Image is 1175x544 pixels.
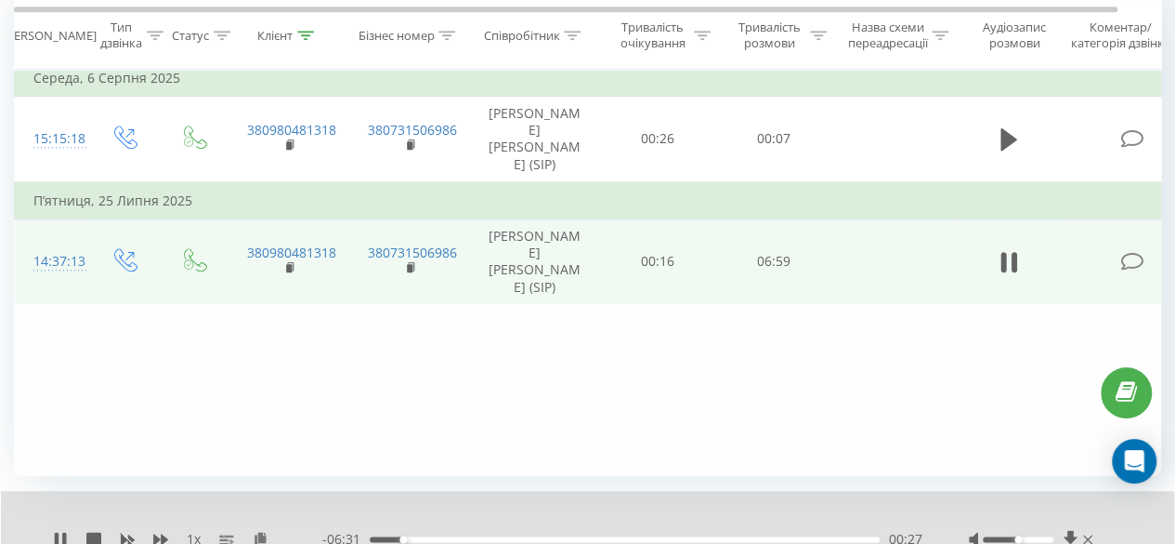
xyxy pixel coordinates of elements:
div: Статус [172,27,209,43]
a: 380731506986 [368,121,457,139]
div: Accessibility label [399,536,407,543]
td: [PERSON_NAME] [PERSON_NAME] (SIP) [470,219,600,305]
td: [PERSON_NAME] [PERSON_NAME] (SIP) [470,97,600,182]
td: 06:59 [716,219,832,305]
div: Аудіозапис розмови [969,20,1059,51]
div: Тип дзвінка [100,20,142,51]
div: Коментар/категорія дзвінка [1066,20,1175,51]
a: 380980481318 [247,244,336,261]
td: 00:16 [600,219,716,305]
td: 00:07 [716,97,832,182]
div: Accessibility label [1014,536,1022,543]
div: Тривалість очікування [616,20,689,51]
div: Назва схеми переадресації [847,20,927,51]
div: Співробітник [483,27,559,43]
div: Open Intercom Messenger [1112,439,1156,484]
td: 00:26 [600,97,716,182]
div: Тривалість розмови [732,20,805,51]
a: 380731506986 [368,244,457,261]
div: [PERSON_NAME] [3,27,97,43]
div: Бізнес номер [358,27,434,43]
div: Клієнт [257,27,293,43]
a: 380980481318 [247,121,336,139]
div: 15:15:18 [33,121,71,157]
div: 14:37:13 [33,244,71,280]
